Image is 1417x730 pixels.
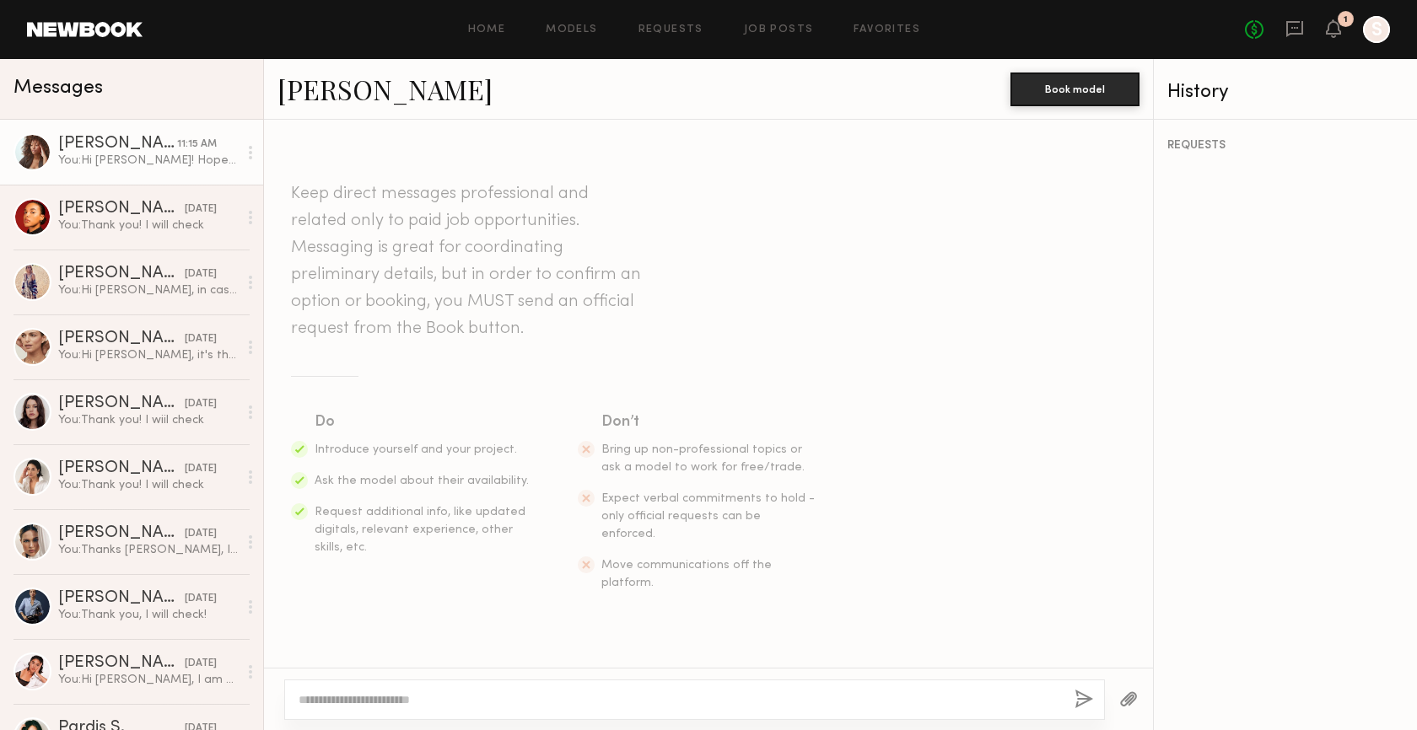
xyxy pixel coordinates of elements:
[58,477,238,493] div: You: Thank you! I will check
[177,137,217,153] div: 11:15 AM
[315,507,525,553] span: Request additional info, like updated digitals, relevant experience, other skills, etc.
[1010,81,1140,95] a: Book model
[58,282,238,298] div: You: Hi [PERSON_NAME], in case your number changed I am messaging here as well. Are you available...
[1167,83,1404,102] div: History
[1344,15,1348,24] div: 1
[468,24,506,35] a: Home
[744,24,814,35] a: Job Posts
[58,153,238,169] div: You: Hi [PERSON_NAME]! Hope you have been well. Are you available for shoot [DATE] from 10:30-12:...
[58,266,185,282] div: [PERSON_NAME]
[277,71,493,107] a: [PERSON_NAME]
[185,656,217,672] div: [DATE]
[13,78,103,98] span: Messages
[601,444,805,473] span: Bring up non-professional topics or ask a model to work for free/trade.
[601,411,817,434] div: Don’t
[58,330,185,347] div: [PERSON_NAME]
[58,607,238,623] div: You: Thank you, I will check!
[58,525,185,542] div: [PERSON_NAME]
[58,542,238,558] div: You: Thanks [PERSON_NAME], I will check!
[58,412,238,428] div: You: Thank you! I wiil check
[291,180,645,342] header: Keep direct messages professional and related only to paid job opportunities. Messaging is great ...
[1167,140,1404,152] div: REQUESTS
[1010,72,1140,106] button: Book model
[1363,16,1390,43] a: S
[58,395,185,412] div: [PERSON_NAME]
[58,136,177,153] div: [PERSON_NAME]
[58,655,185,672] div: [PERSON_NAME]
[58,590,185,607] div: [PERSON_NAME]
[854,24,920,35] a: Favorites
[638,24,703,35] a: Requests
[315,475,529,486] span: Ask the model about their availability.
[58,672,238,688] div: You: Hi [PERSON_NAME], I am Soko from SOKOI, a yoga wear brand based in [GEOGRAPHIC_DATA]. I am i...
[185,396,217,412] div: [DATE]
[185,266,217,282] div: [DATE]
[185,526,217,542] div: [DATE]
[315,444,517,455] span: Introduce yourself and your project.
[185,331,217,347] div: [DATE]
[185,461,217,477] div: [DATE]
[58,217,238,233] div: You: Thank you! I will check
[58,347,238,363] div: You: Hi [PERSON_NAME], it's the end of summer, so I am checking if you are back yet?
[58,460,185,477] div: [PERSON_NAME]
[315,411,531,434] div: Do
[185,201,217,217] div: [DATE]
[58,201,185,217] div: [PERSON_NAME]
[601,493,815,539] span: Expect verbal commitments to hold - only official requests can be enforced.
[185,591,217,607] div: [DATE]
[546,24,597,35] a: Models
[601,560,772,588] span: Move communications off the platform.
